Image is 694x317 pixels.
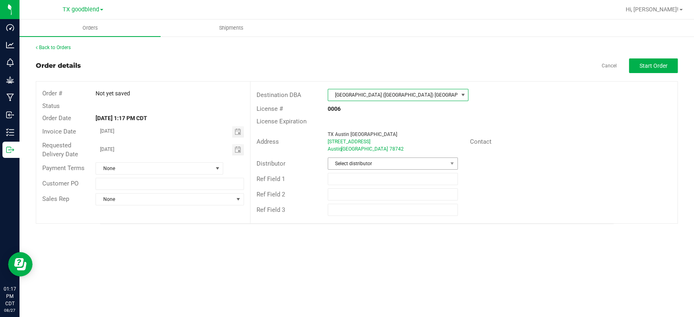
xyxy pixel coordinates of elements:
span: Ref Field 2 [257,191,285,198]
span: TX goodblend [63,6,99,13]
span: [STREET_ADDRESS] [328,139,370,144]
strong: 0006 [328,106,341,112]
span: Destination DBA [257,91,301,99]
inline-svg: Grow [6,76,14,84]
span: Start Order [640,63,668,69]
span: Sales Rep [42,195,69,203]
inline-svg: Inbound [6,111,14,119]
span: Order # [42,90,62,97]
span: Status [42,102,60,110]
span: [GEOGRAPHIC_DATA] ([GEOGRAPHIC_DATA]) [GEOGRAPHIC_DATA] [328,89,458,101]
span: License Expiration [257,118,307,125]
a: Orders [20,19,161,37]
button: Start Order [629,58,678,73]
strong: [DATE] 1:17 PM CDT [96,115,147,121]
span: Ref Field 1 [257,175,285,183]
span: Requested Delivery Date [42,142,78,158]
span: Not yet saved [96,90,130,97]
inline-svg: Manufacturing [6,93,14,101]
span: Invoice Date [42,128,76,135]
span: Ref Field 3 [257,206,285,213]
span: Hi, [PERSON_NAME]! [626,6,679,13]
span: Contact [470,138,492,145]
a: Back to Orders [36,45,71,50]
span: Distributor [257,160,285,167]
span: Select distributor [328,158,447,169]
span: Orders [72,24,109,32]
p: 01:17 PM CDT [4,285,16,307]
inline-svg: Dashboard [6,24,14,32]
span: , [340,146,341,152]
inline-svg: Monitoring [6,58,14,67]
span: Toggle calendar [232,126,244,138]
a: Cancel [602,63,617,69]
span: License # [257,105,283,112]
span: Shipments [208,24,255,32]
span: Address [257,138,279,145]
span: Payment Terms [42,164,85,172]
span: [GEOGRAPHIC_DATA] [341,146,388,152]
span: Austin [328,146,342,152]
span: Order Date [42,114,71,122]
span: None [96,194,233,205]
a: Shipments [161,19,302,37]
span: Toggle calendar [232,144,244,155]
span: Customer PO [42,180,78,187]
inline-svg: Outbound [6,146,14,154]
iframe: Resource center [8,252,33,276]
span: 78742 [389,146,404,152]
span: TX Austin [GEOGRAPHIC_DATA] [328,132,397,137]
span: None [96,163,213,174]
inline-svg: Inventory [6,128,14,136]
p: 08/27 [4,307,16,313]
inline-svg: Analytics [6,41,14,49]
div: Order details [36,61,81,71]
